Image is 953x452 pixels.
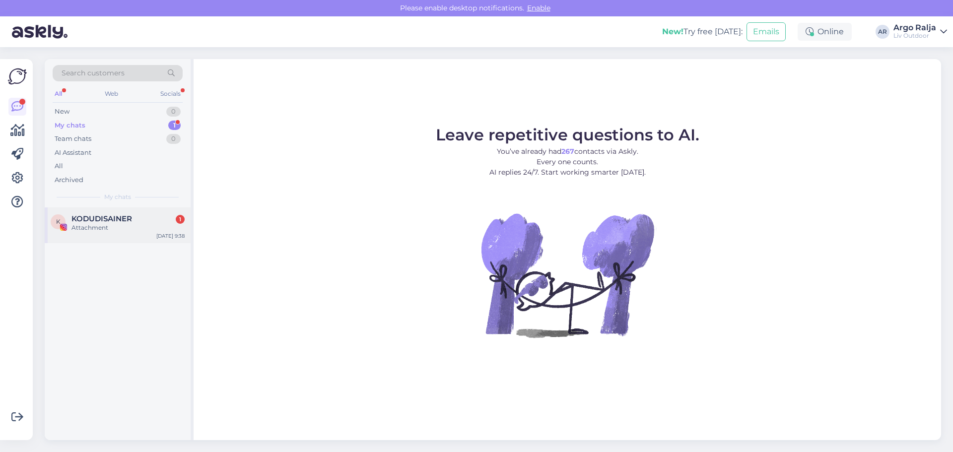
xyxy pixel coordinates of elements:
div: AR [876,25,889,39]
img: No Chat active [478,186,657,364]
span: Search customers [62,68,125,78]
b: 267 [561,147,574,156]
div: All [55,161,63,171]
span: K [56,218,61,225]
a: Argo RaljaLiv Outdoor [893,24,947,40]
button: Emails [747,22,786,41]
div: Socials [158,87,183,100]
img: Askly Logo [8,67,27,86]
div: 1 [168,121,181,130]
div: Liv Outdoor [893,32,936,40]
div: Attachment [71,223,185,232]
div: 0 [166,134,181,144]
span: My chats [104,193,131,201]
div: [DATE] 9:38 [156,232,185,240]
div: Archived [55,175,83,185]
span: KODUDISAINER [71,214,132,223]
div: All [53,87,64,100]
div: Try free [DATE]: [662,26,743,38]
b: New! [662,27,683,36]
div: 1 [176,215,185,224]
p: You’ve already had contacts via Askly. Every one counts. AI replies 24/7. Start working smarter [... [436,146,699,178]
div: AI Assistant [55,148,91,158]
div: New [55,107,69,117]
div: Web [103,87,120,100]
span: Leave repetitive questions to AI. [436,125,699,144]
div: My chats [55,121,85,130]
div: Team chats [55,134,91,144]
div: 0 [166,107,181,117]
span: Enable [524,3,553,12]
div: Argo Ralja [893,24,936,32]
div: Online [798,23,852,41]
